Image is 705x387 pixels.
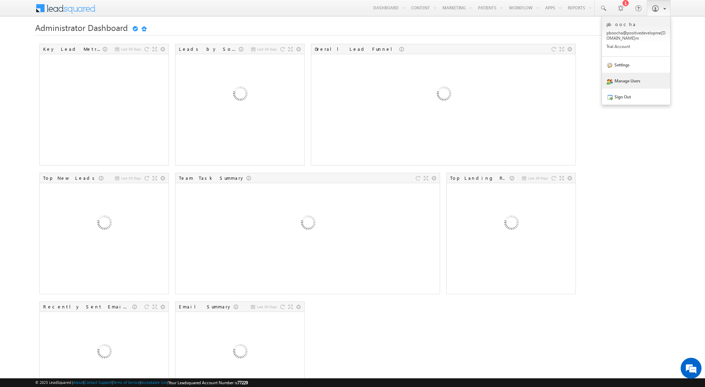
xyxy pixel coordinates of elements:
div: Email Summary [179,304,234,310]
div: Key Lead Metrics [43,46,103,52]
a: pboocha pboocha@positivedevelopme[DOMAIN_NAME]m Trial Account [602,16,670,57]
a: About [73,380,83,385]
div: Leads by Sources [179,46,239,52]
p: Trial Accou nt [606,44,666,49]
a: Sign Out [602,89,670,105]
a: Terms of Service [113,380,140,385]
div: Top New Leads [43,175,99,181]
img: Loading... [473,186,548,261]
div: Overall Lead Funnel [315,46,399,52]
span: Last 10 Days [121,175,141,181]
span: Last 30 Days [257,304,277,310]
a: Acceptable Use [141,380,167,385]
span: 77229 [237,380,248,385]
img: Loading... [202,57,277,132]
a: Manage Users [602,73,670,89]
img: Loading... [406,57,481,132]
p: pboocha [606,21,666,27]
img: Loading... [270,186,345,261]
span: Last 30 days [257,46,277,52]
a: Contact Support [84,380,112,385]
a: Settings [602,57,670,73]
span: Your Leadsquared Account Number is [169,380,248,385]
span: Last 30 Days [121,46,141,52]
img: Loading... [66,186,141,261]
div: Top Landing Pages [450,175,510,181]
div: Team Task Summary [179,175,246,181]
span: Administrator Dashboard [35,22,128,33]
div: Recently Sent Email Campaigns [43,304,132,310]
p: pbooc ha@po sitiv edeve lopme [DOMAIN_NAME] m [606,30,666,41]
span: Last 30 Days [528,175,548,181]
span: © 2025 LeadSquared | | | | | [35,379,248,386]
